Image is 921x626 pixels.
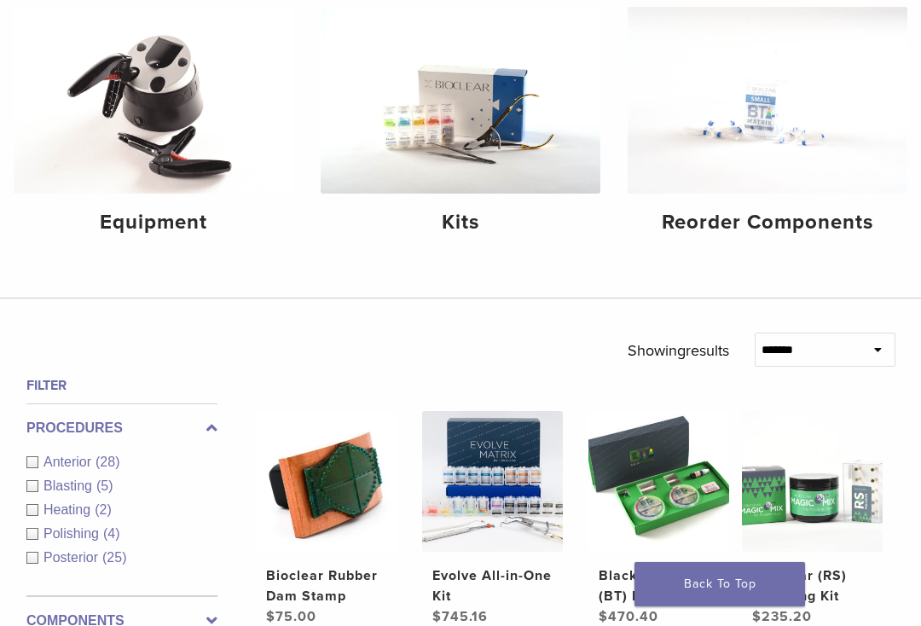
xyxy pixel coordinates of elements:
[599,608,608,625] span: $
[742,411,883,552] img: Rockstar (RS) Polishing Kit
[752,565,872,606] h2: Rockstar (RS) Polishing Kit
[14,7,293,194] img: Equipment
[641,207,894,238] h4: Reorder Components
[95,502,112,517] span: (2)
[43,502,95,517] span: Heating
[321,7,600,194] img: Kits
[321,7,600,249] a: Kits
[266,608,275,625] span: $
[103,526,120,541] span: (4)
[628,7,907,249] a: Reorder Components
[628,7,907,194] img: Reorder Components
[422,411,563,552] img: Evolve All-in-One Kit
[752,608,812,625] bdi: 235.20
[43,478,96,493] span: Blasting
[26,418,217,438] label: Procedures
[634,562,805,606] a: Back To Top
[26,375,217,396] h4: Filter
[432,565,552,606] h2: Evolve All-in-One Kit
[432,608,442,625] span: $
[266,565,385,606] h2: Bioclear Rubber Dam Stamp
[432,608,488,625] bdi: 745.16
[43,550,102,565] span: Posterior
[752,608,762,625] span: $
[266,608,316,625] bdi: 75.00
[599,608,658,625] bdi: 470.40
[256,411,397,552] img: Bioclear Rubber Dam Stamp
[599,565,718,606] h2: Black Triangle (BT) Kit
[96,478,113,493] span: (5)
[96,455,119,469] span: (28)
[14,7,293,249] a: Equipment
[43,455,96,469] span: Anterior
[43,526,103,541] span: Polishing
[102,550,126,565] span: (25)
[628,333,729,368] p: Showing results
[334,207,587,238] h4: Kits
[27,207,280,238] h4: Equipment
[588,411,729,552] img: Black Triangle (BT) Kit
